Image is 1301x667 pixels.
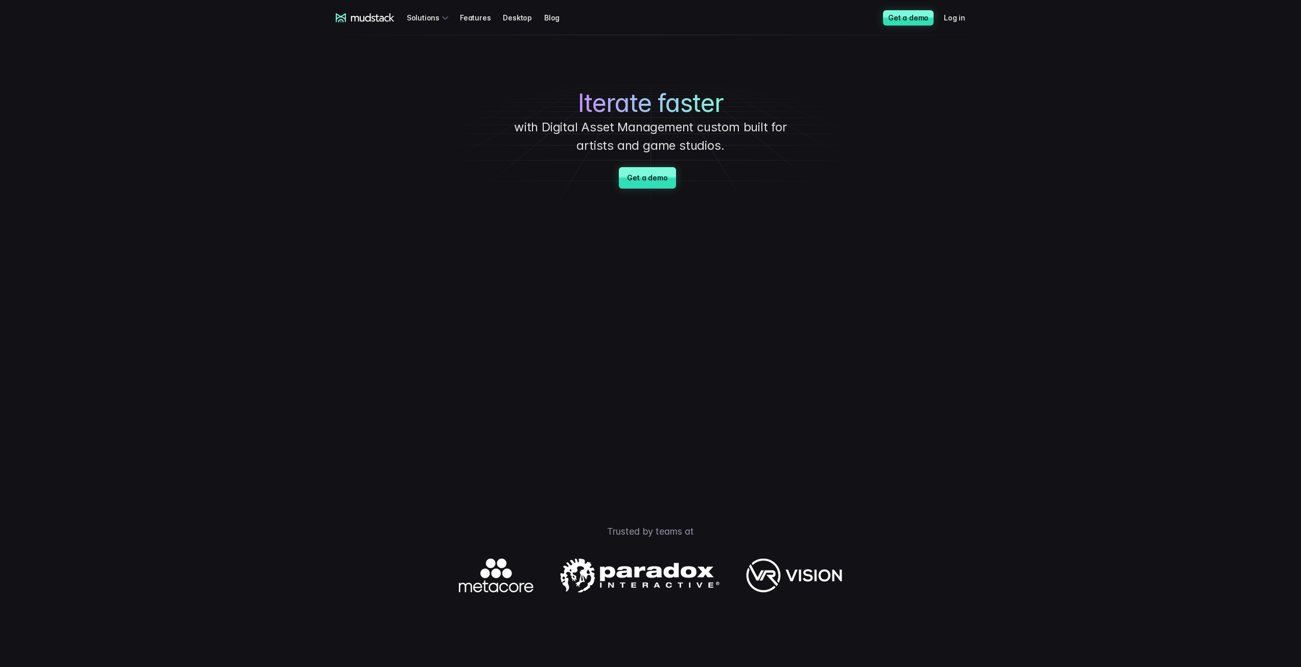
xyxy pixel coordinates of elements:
[619,167,676,189] a: Get a demo
[459,559,842,592] img: Logos of companies using mudstack.
[503,8,544,27] a: Desktop
[407,8,452,27] div: Solutions
[883,10,934,26] a: Get a demo
[336,13,394,22] a: mudstack logo
[293,524,1008,538] p: Trusted by teams at
[578,88,724,118] span: Iterate faster
[544,8,572,27] a: Blog
[497,118,804,155] p: with Digital Asset Management custom built for artists and game studios.
[460,8,503,27] a: Features
[944,8,978,27] a: Log in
